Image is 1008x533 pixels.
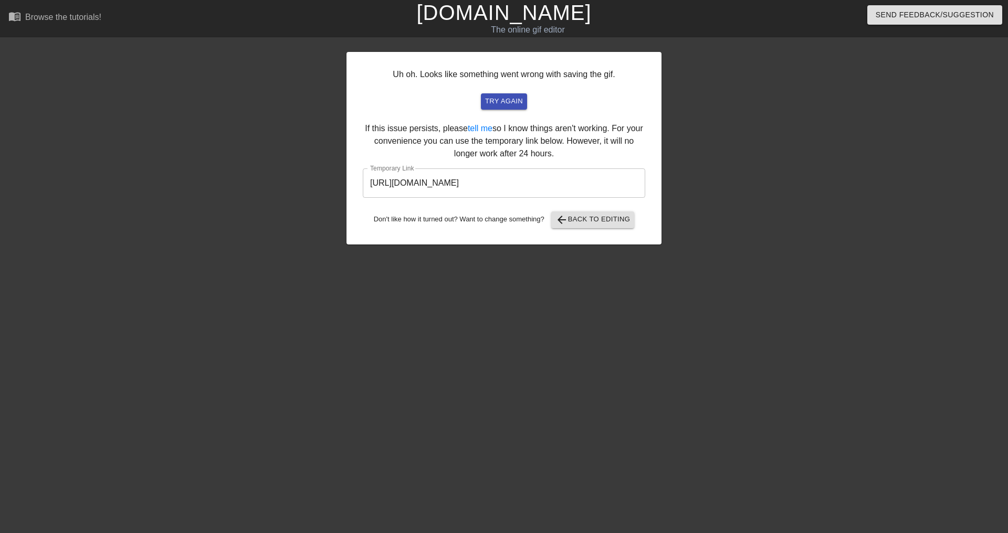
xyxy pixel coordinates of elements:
[341,24,715,36] div: The online gif editor
[416,1,591,24] a: [DOMAIN_NAME]
[468,124,492,133] a: tell me
[485,95,523,108] span: try again
[8,10,21,23] span: menu_book
[363,211,645,228] div: Don't like how it turned out? Want to change something?
[8,10,101,26] a: Browse the tutorials!
[346,52,661,244] div: Uh oh. Looks like something went wrong with saving the gif. If this issue persists, please so I k...
[867,5,1002,25] button: Send Feedback/Suggestion
[551,211,635,228] button: Back to Editing
[481,93,527,110] button: try again
[876,8,994,22] span: Send Feedback/Suggestion
[555,214,631,226] span: Back to Editing
[555,214,568,226] span: arrow_back
[363,168,645,198] input: bare
[25,13,101,22] div: Browse the tutorials!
